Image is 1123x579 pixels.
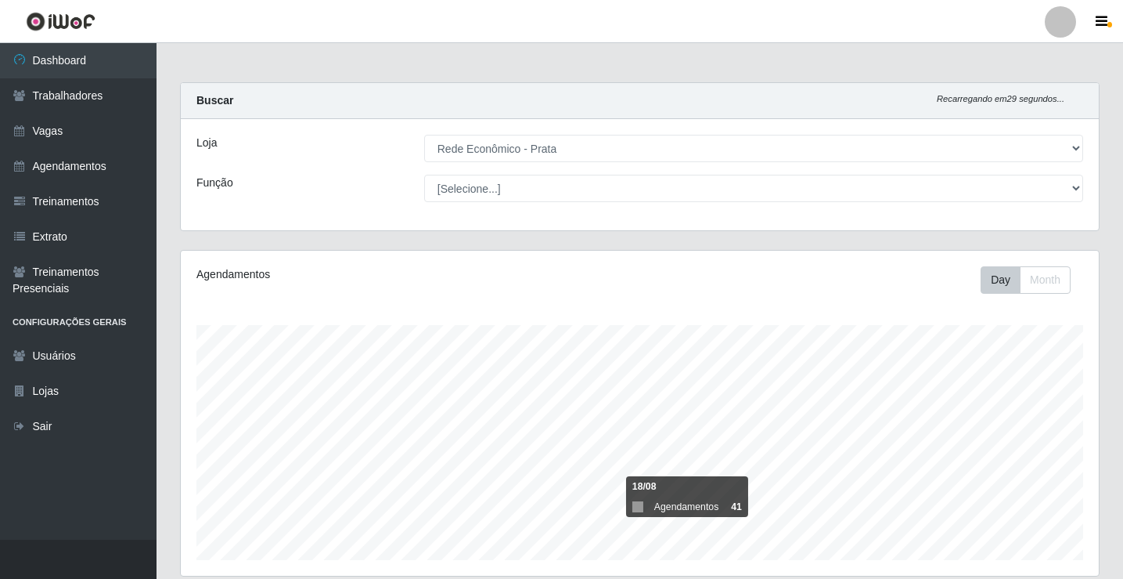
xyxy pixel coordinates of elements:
[196,94,233,107] strong: Buscar
[196,175,233,191] label: Função
[981,266,1071,294] div: First group
[937,94,1064,103] i: Recarregando em 29 segundos...
[981,266,1083,294] div: Toolbar with button groups
[1020,266,1071,294] button: Month
[26,12,95,31] img: CoreUI Logo
[981,266,1020,294] button: Day
[196,135,217,151] label: Loja
[196,266,553,283] div: Agendamentos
